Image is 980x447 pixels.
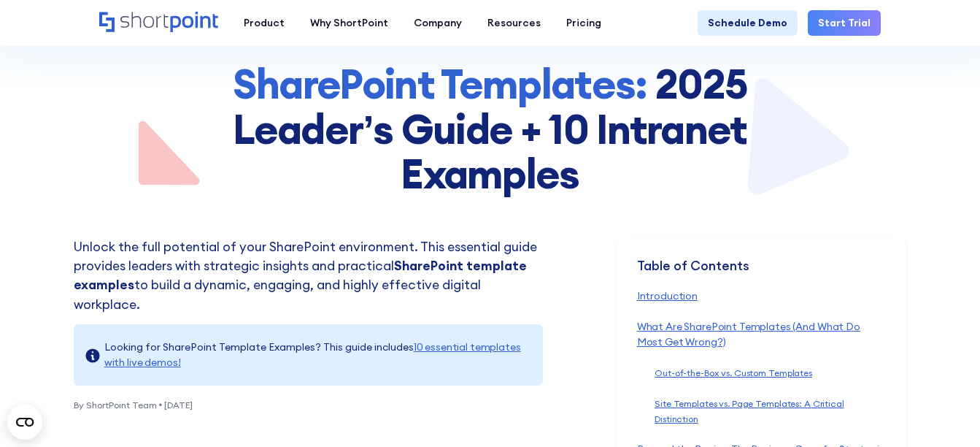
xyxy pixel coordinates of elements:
a: Out-of-the-Box vs. Custom Templates‍ [655,367,812,378]
strong: SharePoint template examples [74,257,527,293]
strong: SharePoint Templates: [233,58,647,110]
a: Schedule Demo [698,10,798,36]
a: Home [99,12,218,34]
a: Why ShortPoint [297,10,401,36]
a: What Are SharePoint Templates (And What Do Most Get Wrong?)‍ [637,320,860,348]
div: Table of Contents ‍ [637,258,887,289]
div: Product [244,15,285,31]
a: Product [231,10,297,36]
a: Company [401,10,474,36]
a: Resources [474,10,553,36]
div: Looking for SharePoint Template Examples? This guide includes [104,340,533,370]
strong: 2025 Leader’s Guide + 10 Intranet Examples [233,58,747,199]
div: Resources [487,15,541,31]
a: Pricing [553,10,614,36]
div: Pricing [566,15,601,31]
div: Company [414,15,462,31]
button: Open CMP widget [7,405,42,440]
p: By ShortPoint Team • [DATE] [74,386,543,413]
a: 10 essential templates with live demos! [104,340,521,369]
a: Start Trial [808,10,881,36]
iframe: Chat Widget [907,377,980,447]
a: Introduction‍ [637,289,698,302]
a: Site Templates vs. Page Templates: A Critical Distinction‍ [655,398,844,424]
p: Unlock the full potential of your SharePoint environment. This essential guide provides leaders w... [74,237,543,314]
div: Why ShortPoint [310,15,388,31]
